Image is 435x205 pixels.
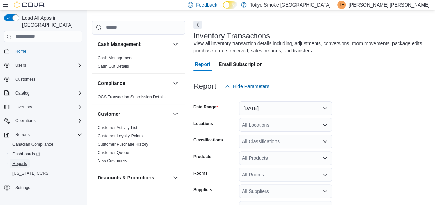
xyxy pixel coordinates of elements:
[7,139,85,149] button: Canadian Compliance
[12,130,82,139] span: Reports
[10,169,51,177] a: [US_STATE] CCRS
[322,172,328,177] button: Open list of options
[92,124,185,168] div: Customer
[12,184,33,192] a: Settings
[171,110,180,118] button: Customer
[98,55,133,61] span: Cash Management
[193,137,223,143] label: Classifications
[92,93,185,104] div: Compliance
[223,1,237,9] input: Dark Mode
[193,40,426,55] div: View all inventory transaction details including, adjustments, conversions, room movements, packa...
[98,64,129,69] a: Cash Out Details
[92,54,185,73] div: Cash Management
[1,116,85,126] button: Operations
[12,61,82,69] span: Users
[10,159,30,168] a: Reports
[1,88,85,98] button: Catalog
[322,155,328,161] button: Open list of options
[15,49,26,54] span: Home
[15,62,26,68] span: Users
[322,188,328,194] button: Open list of options
[15,118,36,124] span: Operations
[15,104,32,110] span: Inventory
[196,1,217,8] span: Feedback
[1,46,85,56] button: Home
[12,117,82,125] span: Operations
[1,102,85,112] button: Inventory
[12,75,38,84] a: Customers
[98,80,170,87] button: Compliance
[7,168,85,178] button: [US_STATE] CCRS
[1,182,85,192] button: Settings
[171,79,180,87] button: Compliance
[10,140,56,148] a: Canadian Compliance
[10,140,82,148] span: Canadian Compliance
[98,150,129,155] span: Customer Queue
[12,89,82,97] span: Catalog
[171,174,180,182] button: Discounts & Promotions
[98,150,129,155] a: Customer Queue
[233,83,269,90] span: Hide Parameters
[98,41,170,48] button: Cash Management
[1,130,85,139] button: Reports
[239,101,332,115] button: [DATE]
[15,90,29,96] span: Catalog
[98,41,141,48] h3: Cash Management
[1,60,85,70] button: Users
[193,187,212,193] label: Suppliers
[12,47,29,56] a: Home
[193,121,213,126] label: Locations
[195,57,210,71] span: Report
[98,134,143,138] a: Customer Loyalty Points
[1,74,85,84] button: Customers
[10,169,82,177] span: Washington CCRS
[98,125,137,130] span: Customer Activity List
[339,1,344,9] span: TH
[250,1,331,9] p: Tokyo Smoke [GEOGRAPHIC_DATA]
[14,1,45,8] img: Cova
[12,47,82,56] span: Home
[98,133,143,139] span: Customer Loyalty Points
[10,150,43,158] a: Dashboards
[219,57,263,71] span: Email Subscription
[12,141,53,147] span: Canadian Compliance
[12,103,82,111] span: Inventory
[10,150,82,158] span: Dashboards
[98,158,127,163] a: New Customers
[12,161,27,166] span: Reports
[12,75,82,84] span: Customers
[12,130,33,139] button: Reports
[98,80,125,87] h3: Compliance
[7,159,85,168] button: Reports
[337,1,346,9] div: Tariq Hassan Syed
[193,82,216,90] h3: Report
[222,79,272,93] button: Hide Parameters
[10,159,82,168] span: Reports
[15,185,30,191] span: Settings
[19,14,82,28] span: Load All Apps in [GEOGRAPHIC_DATA]
[12,183,82,192] span: Settings
[333,1,335,9] p: |
[193,154,211,159] label: Products
[193,32,270,40] h3: Inventory Transactions
[98,94,166,100] span: OCS Transaction Submission Details
[12,170,48,176] span: [US_STATE] CCRS
[98,110,120,117] h3: Customer
[98,174,170,181] button: Discounts & Promotions
[193,104,218,110] label: Date Range
[98,110,170,117] button: Customer
[171,40,180,48] button: Cash Management
[322,139,328,144] button: Open list of options
[98,56,133,60] a: Cash Management
[348,1,429,9] p: [PERSON_NAME] [PERSON_NAME]
[98,142,148,147] a: Customer Purchase History
[98,125,137,130] a: Customer Activity List
[12,117,38,125] button: Operations
[98,158,127,164] span: New Customers
[12,61,29,69] button: Users
[15,77,35,82] span: Customers
[12,89,32,97] button: Catalog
